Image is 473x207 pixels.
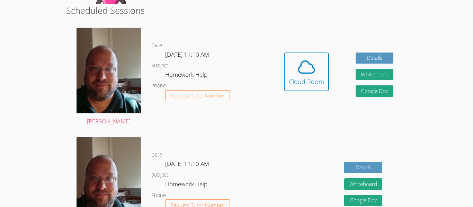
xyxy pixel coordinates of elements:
button: Whiteboard [356,69,394,80]
span: Request Tutor Number [170,93,225,98]
a: Google Doc [344,195,382,206]
span: [DATE] 11:10 AM [165,50,209,58]
a: Google Doc [356,85,394,97]
a: [PERSON_NAME] [77,28,141,126]
button: Whiteboard [344,178,382,190]
a: Details [356,53,394,64]
dt: Date [151,41,162,50]
dt: Phone [151,191,166,200]
dt: Phone [151,82,166,90]
span: [DATE] 11:10 AM [165,160,209,168]
dt: Date [151,151,162,159]
dd: Homework Help [165,70,209,82]
img: avatar.png [77,28,141,113]
a: Details [344,162,382,173]
button: Cloud Room [284,53,329,91]
div: Cloud Room [289,77,324,86]
dt: Subject [151,62,168,70]
h2: Scheduled Sessions [66,4,407,17]
dt: Subject [151,171,168,179]
dd: Homework Help [165,179,209,191]
button: Request Tutor Number [165,90,230,102]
